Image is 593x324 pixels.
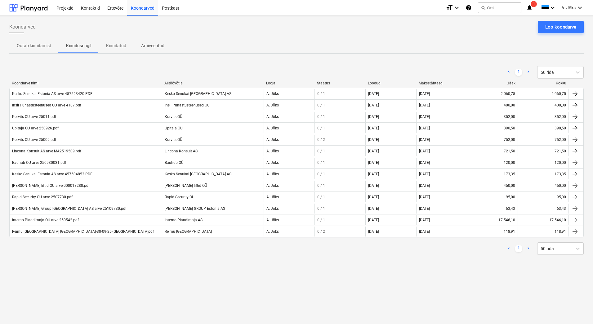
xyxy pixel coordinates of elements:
[416,181,467,191] div: [DATE]
[106,43,126,49] p: Kinnitatud
[504,149,515,153] div: 721,50
[264,215,314,225] div: A. Jõks
[531,1,537,7] span: 1
[368,195,379,199] div: [DATE]
[419,81,465,85] div: Maksetähtaeg
[17,43,51,49] p: Ootab kinnitamist
[368,229,379,234] div: [DATE]
[12,103,81,107] div: Insil Puhastusteenused OU arve 4187.pdf
[504,103,515,107] div: 400,00
[504,115,515,119] div: 352,00
[317,137,325,142] span: 0 / 2
[504,137,515,142] div: 752,00
[162,204,264,214] div: [PERSON_NAME] GROUP Estonia AS
[498,218,515,222] div: 17 546,10
[470,81,515,85] div: Jääk
[368,206,379,211] div: [DATE]
[555,137,566,142] div: 752,00
[562,294,593,324] iframe: Chat Widget
[164,81,261,85] div: Alltöövõtja
[506,195,515,199] div: 95,00
[504,160,515,165] div: 120,00
[368,103,379,107] div: [DATE]
[504,229,515,234] div: 118,91
[317,172,325,176] span: 0 / 1
[504,126,515,130] div: 390,50
[557,195,566,199] div: 95,00
[264,135,314,145] div: A. Jõks
[12,149,81,153] div: Lincona Konsult AS arve MA2519509.pdf
[555,160,566,165] div: 120,00
[162,89,264,99] div: Kesko Senukai [GEOGRAPHIC_DATA] AS
[515,245,522,252] a: Page 1 is your current page
[551,92,566,96] div: 2 060,75
[368,160,379,165] div: [DATE]
[368,115,379,119] div: [DATE]
[317,195,325,199] span: 0 / 1
[12,92,92,96] div: Kesko Senukai Estonia AS arve 457523420.PDF
[162,158,264,168] div: Bauhub OÜ
[416,146,467,156] div: [DATE]
[162,112,264,122] div: Korvits OÜ
[264,89,314,99] div: A. Jõks
[12,183,90,188] div: [PERSON_NAME] liftid OU arve 000018280.pdf
[141,43,164,49] p: Arhiveeritud
[264,146,314,156] div: A. Jõks
[66,43,91,49] p: Kinnitusringil
[549,218,566,222] div: 17 546,10
[12,115,56,119] div: Korvits OU arve 25011.pdf
[12,126,59,130] div: Upitaja OU arve 250926.pdf
[12,172,92,176] div: Kesko Senukai Estonia AS arve 457504853.PDF
[416,169,467,179] div: [DATE]
[317,206,325,211] span: 0 / 1
[416,158,467,168] div: [DATE]
[505,69,512,76] a: Previous page
[162,169,264,179] div: Kesko Senukai [GEOGRAPHIC_DATA] AS
[368,137,379,142] div: [DATE]
[317,115,325,119] span: 0 / 1
[368,172,379,176] div: [DATE]
[317,81,363,85] div: Staatus
[12,206,127,211] div: [PERSON_NAME] Group [GEOGRAPHIC_DATA] AS arve 25109730.pdf
[264,204,314,214] div: A. Jõks
[264,100,314,110] div: A. Jõks
[368,126,379,130] div: [DATE]
[162,192,264,202] div: Rapid Security OÜ
[9,23,36,31] span: Koondarved
[416,215,467,225] div: [DATE]
[317,160,325,165] span: 0 / 1
[416,227,467,236] div: [DATE]
[545,23,576,31] div: Loo koondarve
[317,183,325,188] span: 0 / 1
[416,135,467,145] div: [DATE]
[538,21,584,33] button: Loo koondarve
[526,4,533,11] i: notifications
[555,183,566,188] div: 450,00
[446,4,453,11] i: format_size
[162,227,264,236] div: Reimu [GEOGRAPHIC_DATA]
[162,181,264,191] div: [PERSON_NAME] liftid OÜ
[368,183,379,188] div: [DATE]
[12,218,79,222] div: Interno Plaadimaja OU arve 250542.pdf
[504,172,515,176] div: 173,35
[317,149,325,153] span: 0 / 1
[162,135,264,145] div: Korvits OÜ
[12,229,154,234] div: Reimu [GEOGRAPHIC_DATA] [GEOGRAPHIC_DATA]-30-09-25-[GEOGRAPHIC_DATA]pdf
[555,229,566,234] div: 118,91
[453,4,461,11] i: keyboard_arrow_down
[368,92,379,96] div: [DATE]
[264,192,314,202] div: A. Jõks
[368,81,414,85] div: Loodud
[12,160,66,165] div: Bauhub OU arve 250930031.pdf
[416,192,467,202] div: [DATE]
[555,103,566,107] div: 400,00
[501,92,515,96] div: 2 060,75
[264,227,314,236] div: A. Jõks
[416,123,467,133] div: [DATE]
[162,146,264,156] div: Lincona Konsult AS
[317,103,325,107] span: 0 / 1
[505,245,512,252] a: Previous page
[520,81,566,85] div: Kokku
[416,89,467,99] div: [DATE]
[557,206,566,211] div: 63,43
